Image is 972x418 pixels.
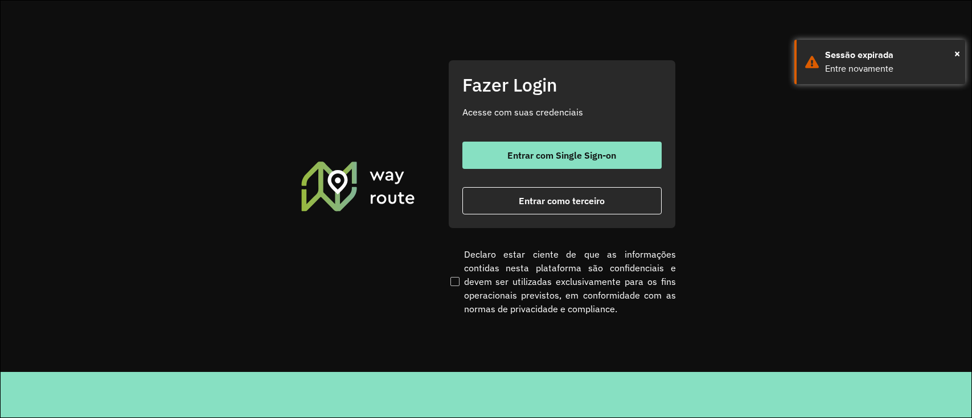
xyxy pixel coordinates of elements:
[825,48,957,62] div: Sessão expirada
[462,105,662,119] p: Acesse com suas credenciais
[462,142,662,169] button: button
[462,74,662,96] h2: Fazer Login
[448,247,676,316] label: Declaro estar ciente de que as informações contidas nesta plataforma são confidenciais e devem se...
[519,196,605,205] span: Entrar como terceiro
[954,45,960,62] button: Close
[825,62,957,76] div: Entre novamente
[507,151,616,160] span: Entrar com Single Sign-on
[462,187,662,214] button: button
[300,160,417,212] img: Roteirizador AmbevTech
[954,45,960,62] span: ×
